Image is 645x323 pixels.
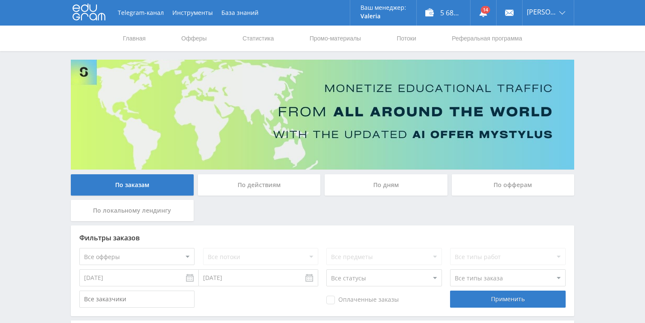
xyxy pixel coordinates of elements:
[451,26,523,51] a: Реферальная программа
[71,200,194,221] div: По локальному лендингу
[241,26,275,51] a: Статистика
[71,60,574,170] img: Banner
[309,26,362,51] a: Промо-материалы
[325,174,447,196] div: По дням
[180,26,208,51] a: Офферы
[198,174,321,196] div: По действиям
[360,4,406,11] p: Ваш менеджер:
[79,291,195,308] input: Все заказчики
[122,26,146,51] a: Главная
[396,26,417,51] a: Потоки
[71,174,194,196] div: По заказам
[79,234,566,242] div: Фильтры заказов
[450,291,565,308] div: Применить
[326,296,399,304] span: Оплаченные заказы
[527,9,557,15] span: [PERSON_NAME]
[360,13,406,20] p: Valeria
[452,174,575,196] div: По офферам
